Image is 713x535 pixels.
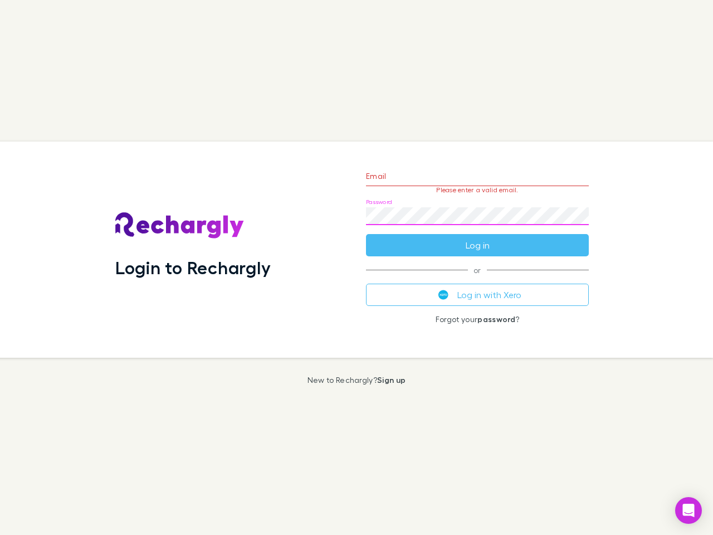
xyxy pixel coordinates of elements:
[366,284,589,306] button: Log in with Xero
[307,376,406,385] p: New to Rechargly?
[477,314,515,324] a: password
[366,234,589,256] button: Log in
[366,186,589,194] p: Please enter a valid email.
[377,375,406,385] a: Sign up
[675,497,702,524] div: Open Intercom Messenger
[115,257,271,278] h1: Login to Rechargly
[115,212,245,239] img: Rechargly's Logo
[366,198,392,206] label: Password
[438,290,448,300] img: Xero's logo
[366,315,589,324] p: Forgot your ?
